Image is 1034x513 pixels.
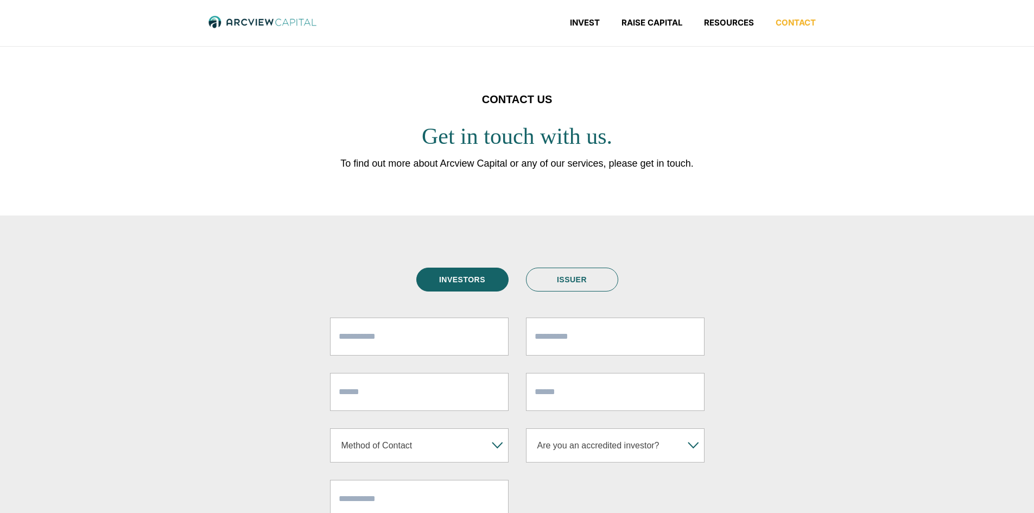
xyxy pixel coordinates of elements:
[532,429,683,462] span: Are you an accredited investor?
[487,429,508,462] b: ▾
[693,17,765,28] a: Resources
[683,429,704,462] b: ▾
[336,429,487,462] span: Method of Contact
[526,268,618,292] a: ISSUER
[135,122,900,151] h2: Get in touch with us.
[135,155,900,173] p: To find out more about Arcview Capital or any of our services, please get in touch.
[135,90,900,109] h4: CONTACT US
[416,268,509,292] a: INVESTORS
[611,17,693,28] a: Raise Capital
[765,17,827,28] a: Contact
[559,17,611,28] a: Invest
